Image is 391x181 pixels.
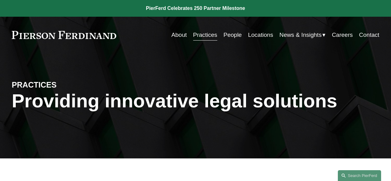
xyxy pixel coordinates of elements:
[172,29,187,41] a: About
[279,29,325,41] a: folder dropdown
[12,90,379,112] h1: Providing innovative legal solutions
[12,80,104,90] h4: PRACTICES
[223,29,242,41] a: People
[338,170,381,181] a: Search this site
[359,29,380,41] a: Contact
[193,29,217,41] a: Practices
[279,30,321,40] span: News & Insights
[248,29,273,41] a: Locations
[332,29,353,41] a: Careers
